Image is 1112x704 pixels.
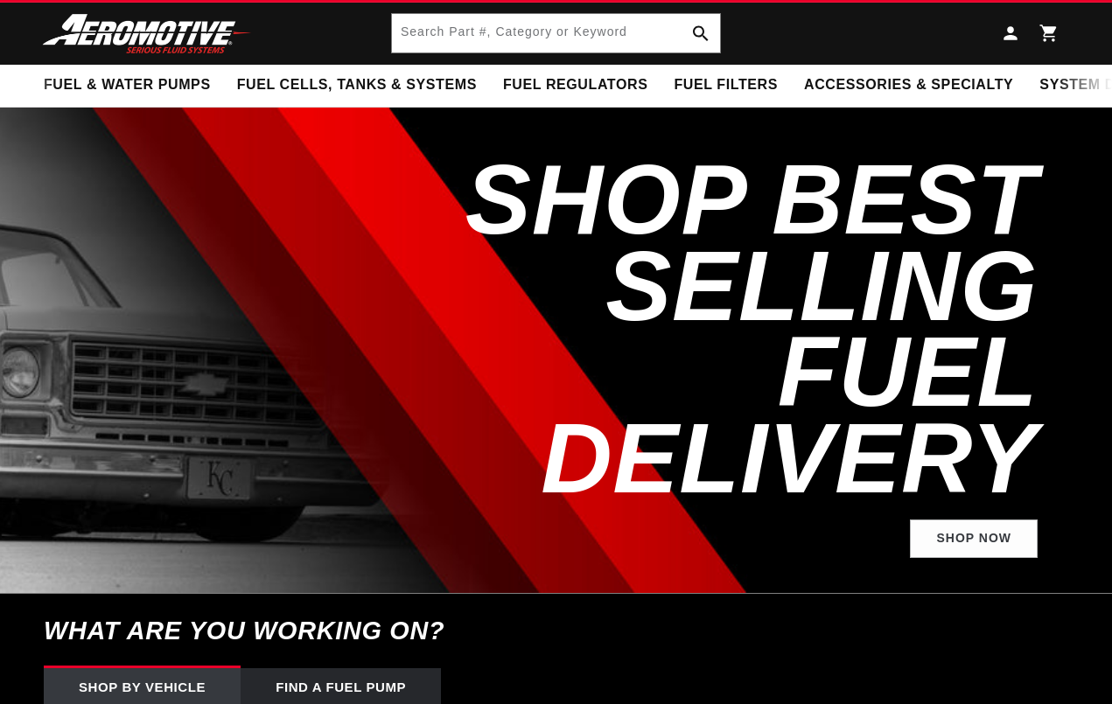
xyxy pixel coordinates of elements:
[490,65,661,106] summary: Fuel Regulators
[392,14,720,52] input: Search Part #, Category or Keyword
[910,519,1038,559] a: Shop Now
[661,65,791,106] summary: Fuel Filters
[31,65,224,106] summary: Fuel & Water Pumps
[44,76,211,94] span: Fuel & Water Pumps
[503,76,647,94] span: Fuel Regulators
[237,76,477,94] span: Fuel Cells, Tanks & Systems
[682,14,720,52] button: Search Part #, Category or Keyword
[38,13,256,54] img: Aeromotive
[290,157,1038,502] h2: SHOP BEST SELLING FUEL DELIVERY
[804,76,1013,94] span: Accessories & Specialty
[224,65,490,106] summary: Fuel Cells, Tanks & Systems
[791,65,1026,106] summary: Accessories & Specialty
[674,76,778,94] span: Fuel Filters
